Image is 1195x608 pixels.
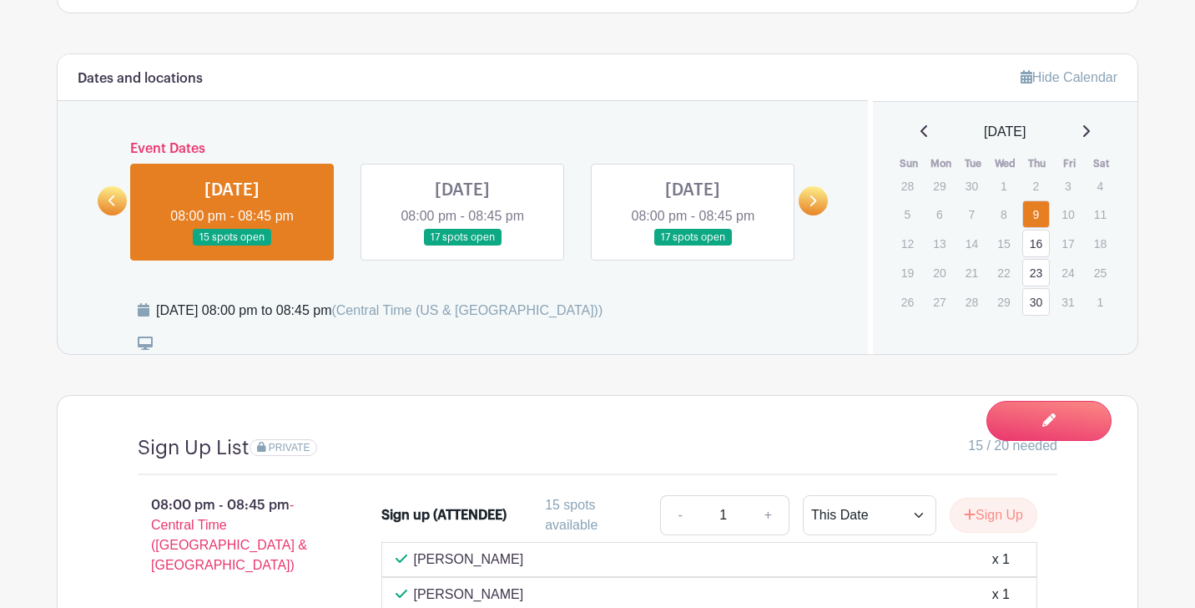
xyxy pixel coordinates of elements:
span: [DATE] [984,122,1026,142]
p: 22 [990,260,1017,286]
p: 28 [894,173,921,199]
p: 5 [894,201,921,227]
p: 6 [925,201,953,227]
p: 28 [958,289,986,315]
span: PRIVATE [269,442,310,453]
p: 14 [958,231,986,256]
p: 26 [894,289,921,315]
div: x 1 [992,550,1010,570]
button: Sign Up [950,498,1037,533]
p: 13 [925,231,953,256]
div: x 1 [992,585,1010,605]
p: 3 [1054,173,1082,199]
p: 2 [1022,173,1050,199]
th: Mon [925,155,957,172]
a: Hide Calendar [1021,70,1117,84]
div: [DATE] 08:00 pm to 08:45 pm [156,301,603,321]
th: Thu [1021,155,1054,172]
p: 12 [894,231,921,256]
a: 23 [1022,259,1050,286]
p: 8 [990,201,1017,227]
p: 19 [894,260,921,286]
th: Sun [893,155,925,172]
th: Fri [1053,155,1086,172]
p: [PERSON_NAME] [414,585,524,605]
a: 30 [1022,288,1050,316]
p: 31 [1054,289,1082,315]
p: 30 [958,173,986,199]
span: (Central Time (US & [GEOGRAPHIC_DATA])) [331,303,603,317]
p: 1 [1087,289,1114,315]
p: 21 [958,260,986,286]
p: 7 [958,201,986,227]
h6: Dates and locations [78,71,203,87]
p: 29 [925,173,953,199]
p: 25 [1087,260,1114,286]
th: Wed [989,155,1021,172]
a: 16 [1022,230,1050,257]
h4: Sign Up List [138,436,250,460]
th: Sat [1086,155,1118,172]
p: 10 [1054,201,1082,227]
p: 18 [1087,231,1114,256]
p: 20 [925,260,953,286]
p: [PERSON_NAME] [414,550,524,570]
a: - [660,495,698,535]
span: 15 / 20 needed [968,436,1057,456]
p: 27 [925,289,953,315]
span: - Central Time ([GEOGRAPHIC_DATA] & [GEOGRAPHIC_DATA]) [151,498,307,572]
p: 17 [1054,231,1082,256]
p: 08:00 pm - 08:45 pm [111,489,355,582]
a: 9 [1022,200,1050,228]
div: 15 spots available [545,495,647,535]
a: + [748,495,789,535]
th: Tue [957,155,990,172]
p: 1 [990,173,1017,199]
div: Sign up (ATTENDEE) [381,505,507,525]
p: 15 [990,231,1017,256]
p: 11 [1087,201,1114,227]
p: 24 [1054,260,1082,286]
p: 29 [990,289,1017,315]
p: 4 [1087,173,1114,199]
h6: Event Dates [127,141,799,157]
